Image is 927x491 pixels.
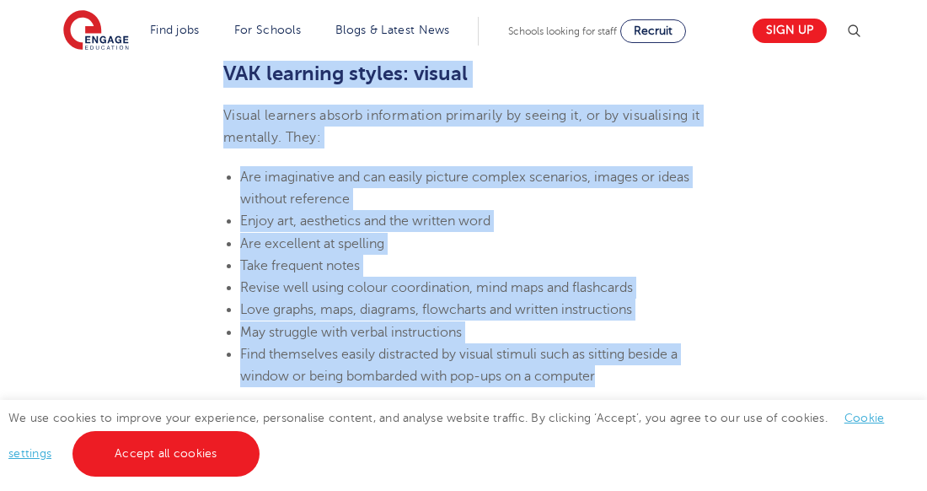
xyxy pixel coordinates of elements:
span: Enjoy art, aesthetics and the written word [240,213,490,229]
span: Are excellent at spelling [240,236,384,251]
a: Recruit [620,19,686,43]
a: For Schools [234,24,301,36]
a: Find jobs [150,24,200,36]
span: Find themselves easily distracted by visual stimuli such as sitting beside a window or being bomb... [240,347,678,384]
span: Recruit [634,24,672,37]
span: We use cookies to improve your experience, personalise content, and analyse website traffic. By c... [8,412,884,460]
span: May struggle with verbal instructions [240,325,462,340]
a: Sign up [753,19,827,43]
span: Schools looking for staff [508,25,617,37]
span: Take frequent notes [240,258,360,273]
a: Accept all cookies [72,431,260,477]
img: Engage Education [63,10,129,52]
b: VAK learning styles: visual [223,62,468,85]
span: Visual learners absorb information primarily by seeing it, or by visualising it mentally. They: [223,108,700,145]
span: Are imaginative and can easily picture complex scenarios, images or ideas without reference [240,170,689,207]
a: Blogs & Latest News [335,24,450,36]
span: Revise well using colour coordination, mind maps and flashcards [240,280,633,295]
span: Love graphs, maps, diagrams, flowcharts and written instructions [240,302,632,317]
